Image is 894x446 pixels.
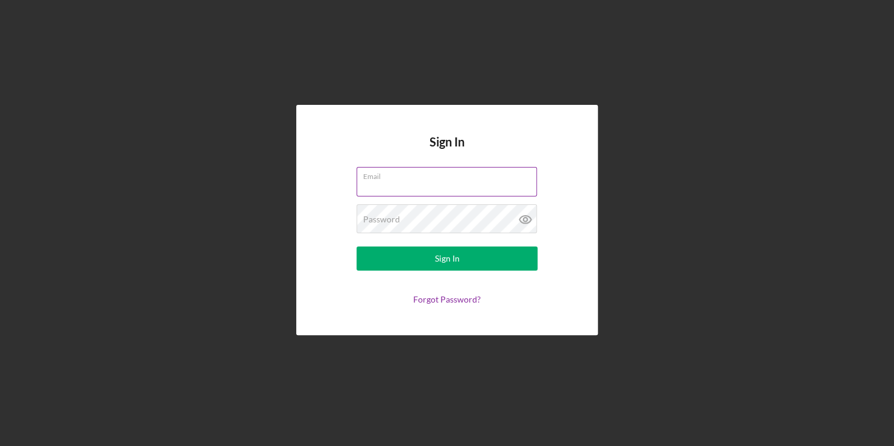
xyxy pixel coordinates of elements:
div: Sign In [435,247,460,271]
label: Password [363,215,400,224]
h4: Sign In [430,135,464,167]
button: Sign In [357,247,537,271]
a: Forgot Password? [413,294,481,304]
label: Email [363,168,537,181]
